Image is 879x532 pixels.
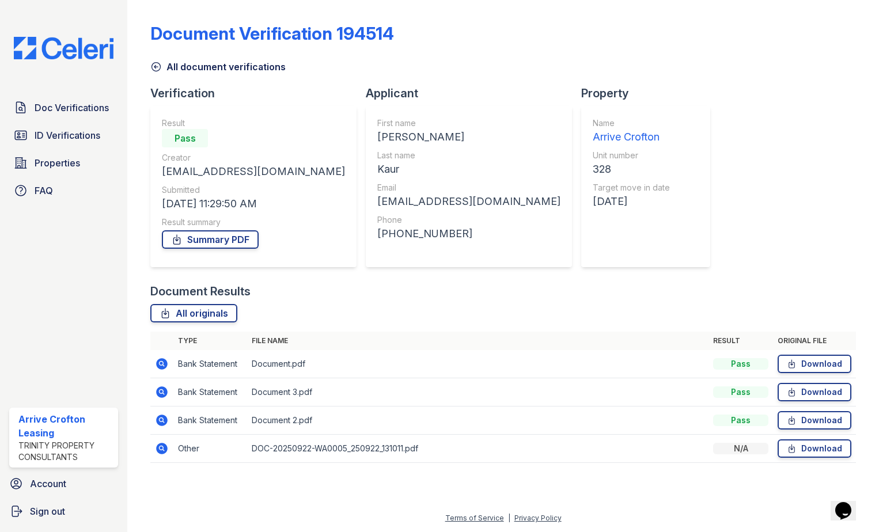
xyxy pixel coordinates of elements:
div: Email [377,182,560,193]
a: FAQ [9,179,118,202]
div: Last name [377,150,560,161]
td: DOC-20250922-WA0005_250922_131011.pdf [247,435,708,463]
td: Document 3.pdf [247,378,708,406]
span: FAQ [35,184,53,197]
div: Pass [713,415,768,426]
a: Summary PDF [162,230,259,249]
th: Result [708,332,773,350]
div: | [508,514,510,522]
a: Doc Verifications [9,96,118,119]
div: Document Results [150,283,251,299]
span: Account [30,477,66,491]
div: Name [593,117,670,129]
a: Download [778,439,851,458]
a: Privacy Policy [514,514,562,522]
div: Unit number [593,150,670,161]
span: Doc Verifications [35,101,109,115]
td: Document.pdf [247,350,708,378]
span: ID Verifications [35,128,100,142]
div: Result summary [162,216,345,228]
div: Kaur [377,161,560,177]
span: Properties [35,156,80,170]
a: Account [5,472,123,495]
td: Other [173,435,247,463]
div: Pass [162,129,208,147]
a: Properties [9,151,118,174]
div: [DATE] 11:29:50 AM [162,196,345,212]
div: Submitted [162,184,345,196]
th: File name [247,332,708,350]
a: All document verifications [150,60,286,74]
div: Applicant [366,85,581,101]
div: Property [581,85,719,101]
img: CE_Logo_Blue-a8612792a0a2168367f1c8372b55b34899dd931a85d93a1a3d3e32e68fde9ad4.png [5,37,123,59]
a: All originals [150,304,237,322]
div: [DATE] [593,193,670,210]
a: Terms of Service [445,514,504,522]
span: Sign out [30,504,65,518]
div: Arrive Crofton [593,129,670,145]
div: Pass [713,358,768,370]
th: Type [173,332,247,350]
a: Sign out [5,500,123,523]
a: Download [778,411,851,430]
div: Arrive Crofton Leasing [18,412,113,440]
a: Download [778,355,851,373]
div: First name [377,117,560,129]
div: [PERSON_NAME] [377,129,560,145]
div: Creator [162,152,345,164]
td: Bank Statement [173,350,247,378]
div: 328 [593,161,670,177]
a: Download [778,383,851,401]
div: [EMAIL_ADDRESS][DOMAIN_NAME] [162,164,345,180]
div: Document Verification 194514 [150,23,394,44]
a: ID Verifications [9,124,118,147]
a: Name Arrive Crofton [593,117,670,145]
td: Document 2.pdf [247,406,708,435]
td: Bank Statement [173,378,247,406]
div: [EMAIL_ADDRESS][DOMAIN_NAME] [377,193,560,210]
div: Pass [713,386,768,398]
div: Trinity Property Consultants [18,440,113,463]
th: Original file [773,332,856,350]
div: Target move in date [593,182,670,193]
div: [PHONE_NUMBER] [377,226,560,242]
iframe: chat widget [831,486,867,520]
td: Bank Statement [173,406,247,435]
div: Result [162,117,345,129]
div: N/A [713,443,768,454]
div: Verification [150,85,366,101]
div: Phone [377,214,560,226]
